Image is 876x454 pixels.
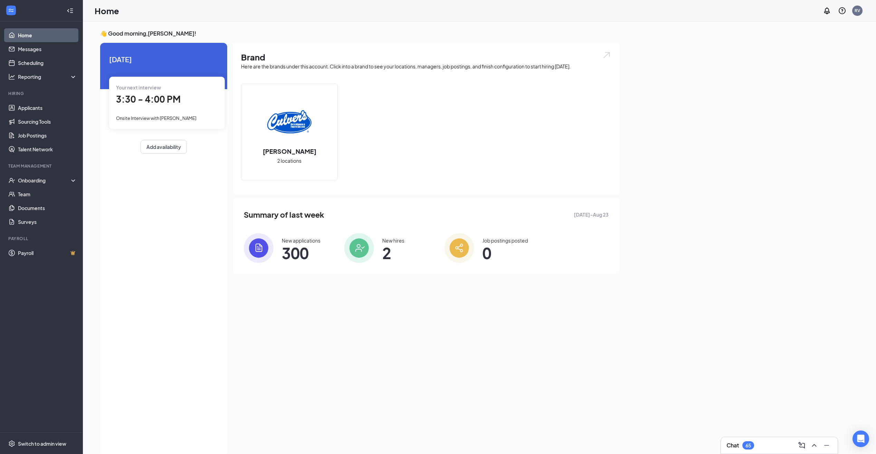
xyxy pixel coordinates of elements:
[18,129,77,142] a: Job Postings
[8,440,15,447] svg: Settings
[18,115,77,129] a: Sourcing Tools
[796,440,807,451] button: ComposeMessage
[855,8,860,13] div: RV
[602,51,611,59] img: open.6027fd2a22e1237b5b06.svg
[18,201,77,215] a: Documents
[256,147,323,155] h2: [PERSON_NAME]
[853,431,869,447] div: Open Intercom Messenger
[18,101,77,115] a: Applicants
[823,7,831,15] svg: Notifications
[277,157,301,164] span: 2 locations
[444,233,474,263] img: icon
[382,237,404,244] div: New hires
[18,28,77,42] a: Home
[344,233,374,263] img: icon
[267,100,311,144] img: Culver's
[18,177,71,184] div: Onboarding
[109,54,218,65] span: [DATE]
[726,442,739,449] h3: Chat
[241,63,611,70] div: Here are the brands under this account. Click into a brand to see your locations, managers, job p...
[18,187,77,201] a: Team
[482,247,528,259] span: 0
[822,441,831,450] svg: Minimize
[8,73,15,80] svg: Analysis
[810,441,818,450] svg: ChevronUp
[745,443,751,448] div: 65
[574,211,608,218] span: [DATE] - Aug 23
[482,237,528,244] div: Job postings posted
[809,440,820,451] button: ChevronUp
[18,56,77,70] a: Scheduling
[116,115,196,121] span: Onsite Interview with [PERSON_NAME]
[67,7,74,14] svg: Collapse
[18,142,77,156] a: Talent Network
[18,73,77,80] div: Reporting
[244,209,324,221] span: Summary of last week
[18,42,77,56] a: Messages
[116,84,161,91] span: Your next interview
[8,163,76,169] div: Team Management
[8,91,76,96] div: Hiring
[8,7,15,14] svg: WorkstreamLogo
[141,140,187,154] button: Add availability
[282,247,320,259] span: 300
[244,233,273,263] img: icon
[8,177,15,184] svg: UserCheck
[282,237,320,244] div: New applications
[821,440,832,451] button: Minimize
[382,247,404,259] span: 2
[18,440,66,447] div: Switch to admin view
[241,51,611,63] h1: Brand
[18,246,77,260] a: PayrollCrown
[798,441,806,450] svg: ComposeMessage
[838,7,846,15] svg: QuestionInfo
[95,5,119,17] h1: Home
[18,215,77,229] a: Surveys
[100,30,619,37] h3: 👋 Good morning, [PERSON_NAME] !
[8,236,76,242] div: Payroll
[116,93,181,105] span: 3:30 - 4:00 PM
